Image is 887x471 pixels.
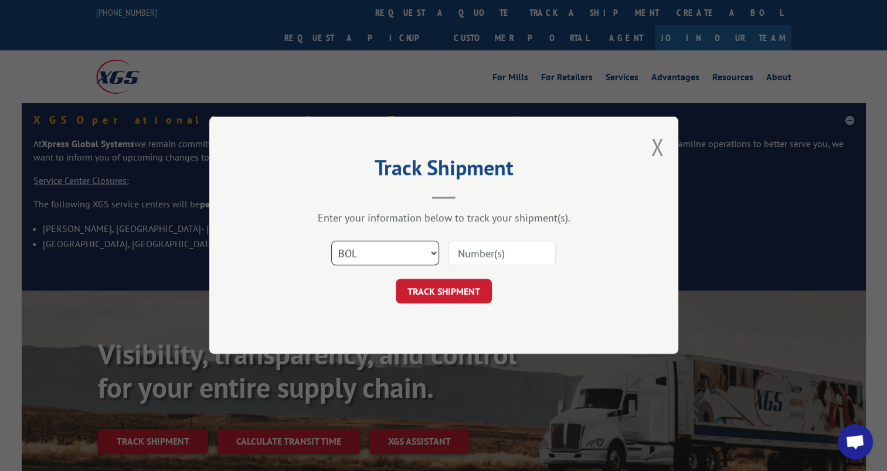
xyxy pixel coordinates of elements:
button: TRACK SHIPMENT [396,279,492,304]
button: Close modal [651,131,664,162]
div: Enter your information below to track your shipment(s). [268,211,620,225]
h2: Track Shipment [268,159,620,182]
a: Chat abierto [838,424,873,459]
input: Number(s) [448,241,556,266]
